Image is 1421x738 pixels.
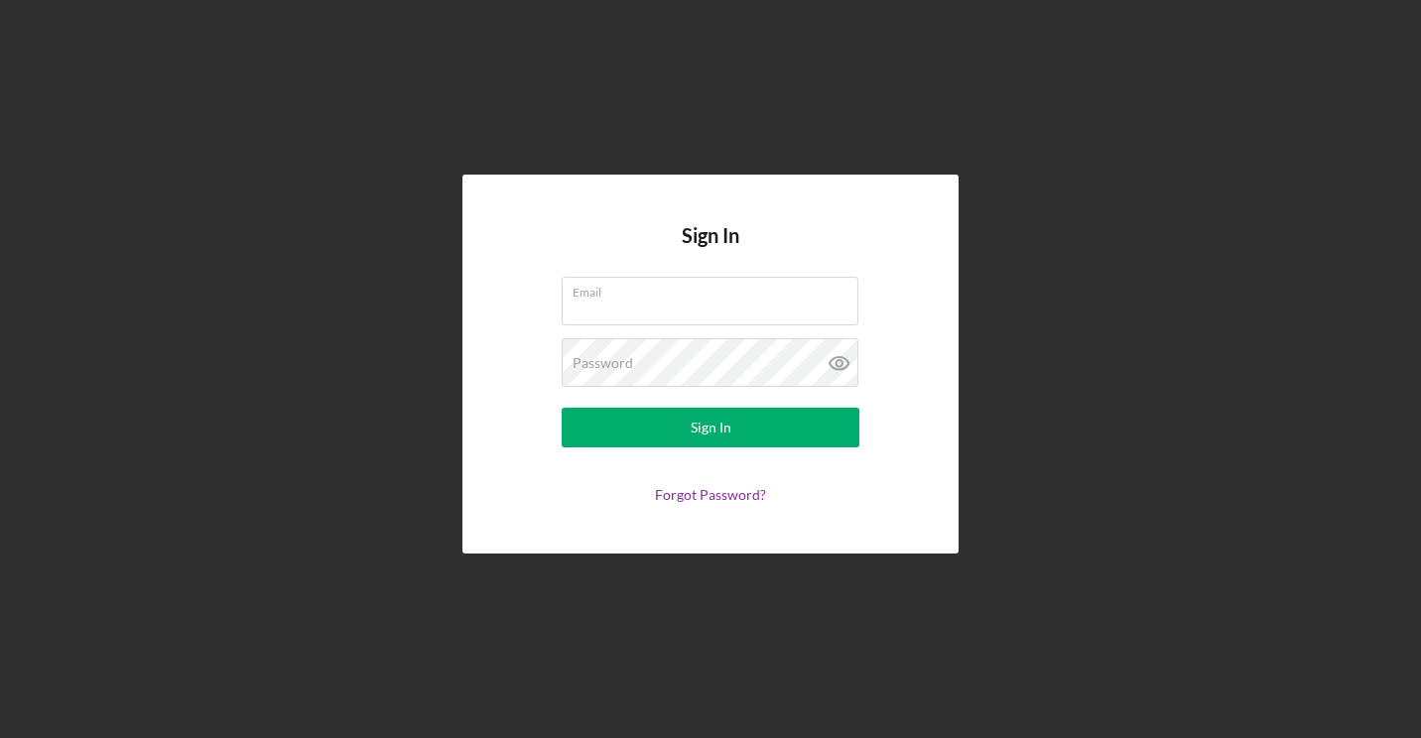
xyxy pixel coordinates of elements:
[691,408,731,447] div: Sign In
[655,486,766,503] a: Forgot Password?
[562,408,859,447] button: Sign In
[682,224,739,277] h4: Sign In
[573,355,633,371] label: Password
[573,278,858,300] label: Email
